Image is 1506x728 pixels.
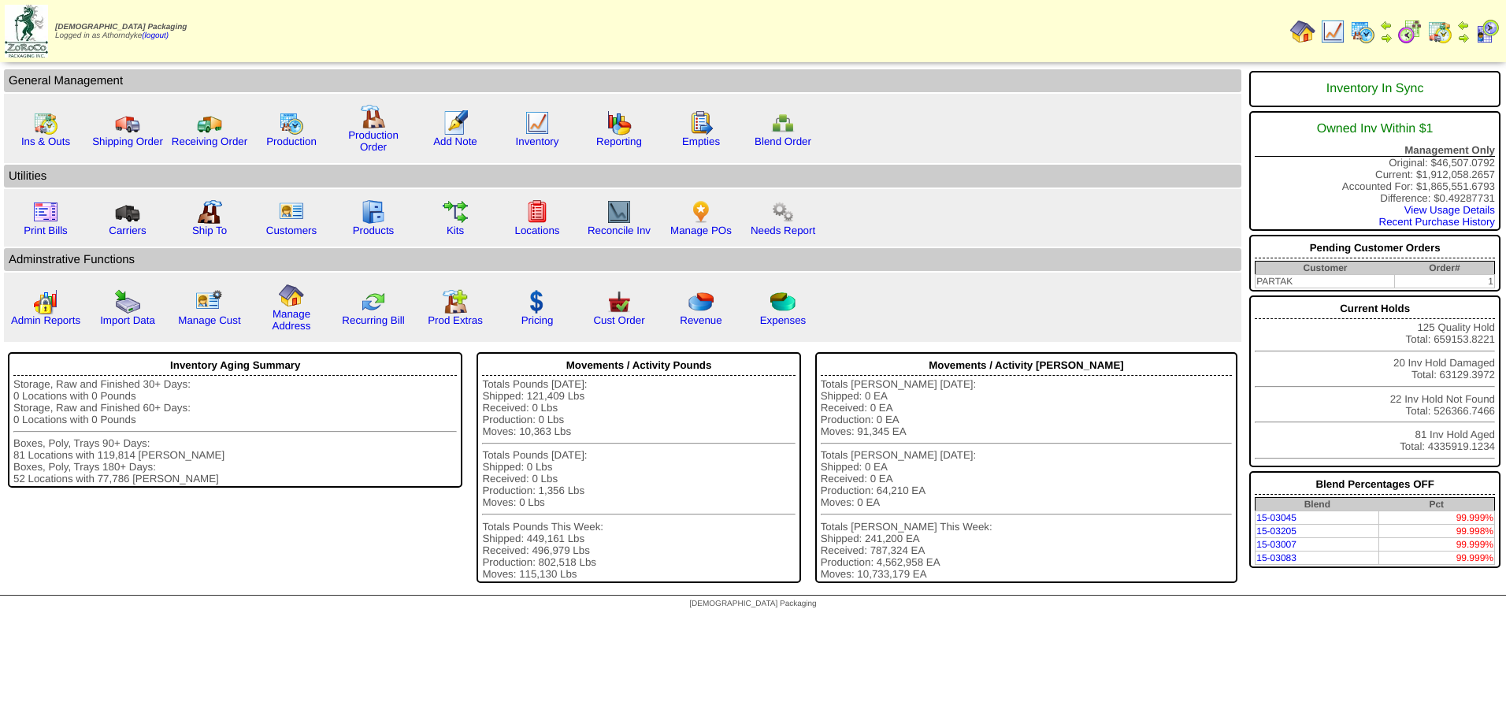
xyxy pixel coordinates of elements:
[1256,275,1395,288] td: PARTAK
[1255,74,1495,104] div: Inventory In Sync
[1378,525,1494,538] td: 99.998%
[821,355,1233,376] div: Movements / Activity [PERSON_NAME]
[1397,19,1423,44] img: calendarblend.gif
[197,199,222,225] img: factory2.gif
[606,289,632,314] img: cust_order.png
[1256,526,1296,537] a: 15-03205
[1395,262,1495,275] th: Order#
[596,136,642,147] a: Reporting
[593,314,644,326] a: Cust Order
[443,110,468,136] img: orders.gif
[606,199,632,225] img: line_graph2.gif
[361,104,386,129] img: factory.gif
[21,136,70,147] a: Ins & Outs
[482,378,795,580] div: Totals Pounds [DATE]: Shipped: 121,409 Lbs Received: 0 Lbs Production: 0 Lbs Moves: 10,363 Lbs To...
[1378,511,1494,525] td: 99.999%
[1427,19,1452,44] img: calendarinout.gif
[688,289,714,314] img: pie_chart.png
[279,110,304,136] img: calendarprod.gif
[195,289,224,314] img: managecust.png
[266,136,317,147] a: Production
[115,199,140,225] img: truck3.gif
[4,248,1241,271] td: Adminstrative Functions
[1350,19,1375,44] img: calendarprod.gif
[100,314,155,326] a: Import Data
[279,199,304,225] img: customers.gif
[348,129,399,153] a: Production Order
[13,378,457,485] div: Storage, Raw and Finished 30+ Days: 0 Locations with 0 Pounds Storage, Raw and Finished 60+ Days:...
[447,225,464,236] a: Kits
[588,225,651,236] a: Reconcile Inv
[670,225,732,236] a: Manage POs
[514,225,559,236] a: Locations
[751,225,815,236] a: Needs Report
[1378,498,1494,511] th: Pct
[33,289,58,314] img: graph2.png
[1249,295,1500,467] div: 125 Quality Hold Total: 659153.8221 20 Inv Hold Damaged Total: 63129.3972 22 Inv Hold Not Found T...
[55,23,187,40] span: Logged in as Athorndyke
[361,199,386,225] img: cabinet.gif
[4,165,1241,188] td: Utilities
[1256,512,1296,523] a: 15-03045
[689,600,816,608] span: [DEMOGRAPHIC_DATA] Packaging
[1255,238,1495,258] div: Pending Customer Orders
[13,355,457,376] div: Inventory Aging Summary
[273,308,311,332] a: Manage Address
[525,199,550,225] img: locations.gif
[1255,114,1495,144] div: Owned Inv Within $1
[1395,275,1495,288] td: 1
[525,289,550,314] img: dollar.gif
[33,199,58,225] img: invoice2.gif
[4,69,1241,92] td: General Management
[1255,299,1495,319] div: Current Holds
[680,314,721,326] a: Revenue
[361,289,386,314] img: reconcile.gif
[1290,19,1315,44] img: home.gif
[516,136,559,147] a: Inventory
[521,314,554,326] a: Pricing
[1404,204,1495,216] a: View Usage Details
[482,355,795,376] div: Movements / Activity Pounds
[1249,111,1500,231] div: Original: $46,507.0792 Current: $1,912,058.2657 Accounted For: $1,865,551.6793 Difference: $0.492...
[606,110,632,136] img: graph.gif
[5,5,48,58] img: zoroco-logo-small.webp
[770,110,796,136] img: network.png
[770,289,796,314] img: pie_chart2.png
[428,314,483,326] a: Prod Extras
[1380,32,1393,44] img: arrowright.gif
[142,32,169,40] a: (logout)
[755,136,811,147] a: Blend Order
[11,314,80,326] a: Admin Reports
[115,110,140,136] img: truck.gif
[55,23,187,32] span: [DEMOGRAPHIC_DATA] Packaging
[1378,538,1494,552] td: 99.999%
[770,199,796,225] img: workflow.png
[433,136,477,147] a: Add Note
[1378,552,1494,565] td: 99.999%
[33,110,58,136] img: calendarinout.gif
[172,136,247,147] a: Receiving Order
[1256,552,1296,563] a: 15-03083
[688,110,714,136] img: workorder.gif
[197,110,222,136] img: truck2.gif
[1474,19,1500,44] img: calendarcustomer.gif
[266,225,317,236] a: Customers
[760,314,807,326] a: Expenses
[688,199,714,225] img: po.png
[1255,474,1495,495] div: Blend Percentages OFF
[1256,498,1379,511] th: Blend
[525,110,550,136] img: line_graph.gif
[1320,19,1345,44] img: line_graph.gif
[1380,19,1393,32] img: arrowleft.gif
[109,225,146,236] a: Carriers
[279,283,304,308] img: home.gif
[1255,144,1495,157] div: Management Only
[682,136,720,147] a: Empties
[1457,32,1470,44] img: arrowright.gif
[192,225,227,236] a: Ship To
[1256,262,1395,275] th: Customer
[178,314,240,326] a: Manage Cust
[443,199,468,225] img: workflow.gif
[92,136,163,147] a: Shipping Order
[342,314,404,326] a: Recurring Bill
